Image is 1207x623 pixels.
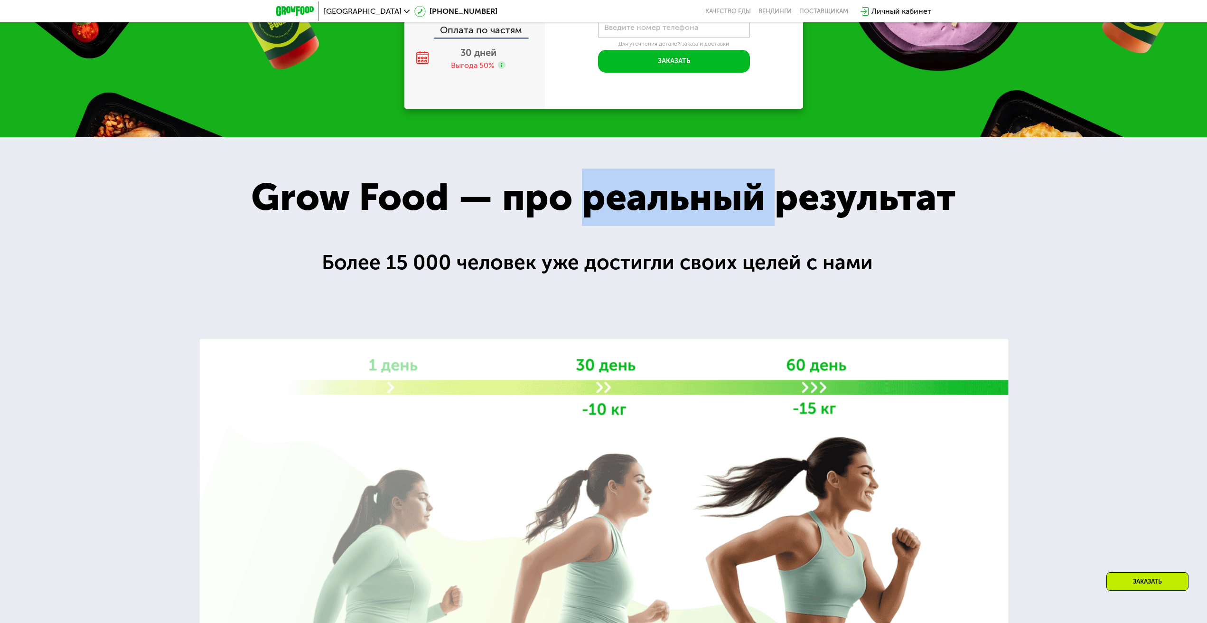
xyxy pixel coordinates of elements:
span: 30 дней [460,47,496,58]
div: Личный кабинет [871,6,931,17]
div: Grow Food — про реальный результат [223,169,983,226]
a: Качество еды [705,8,751,15]
div: Для уточнения деталей заказа и доставки [598,40,750,48]
a: Вендинги [758,8,792,15]
a: [PHONE_NUMBER] [414,6,497,17]
div: поставщикам [799,8,848,15]
div: Оплата по частям [405,16,545,38]
span: [GEOGRAPHIC_DATA] [324,8,402,15]
div: Выгода 50% [451,60,494,71]
div: Более 15 000 человек уже достигли своих целей с нами [322,247,885,278]
div: Заказать [1106,572,1188,591]
button: Заказать [598,50,750,73]
label: Введите номер телефона [604,25,698,30]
